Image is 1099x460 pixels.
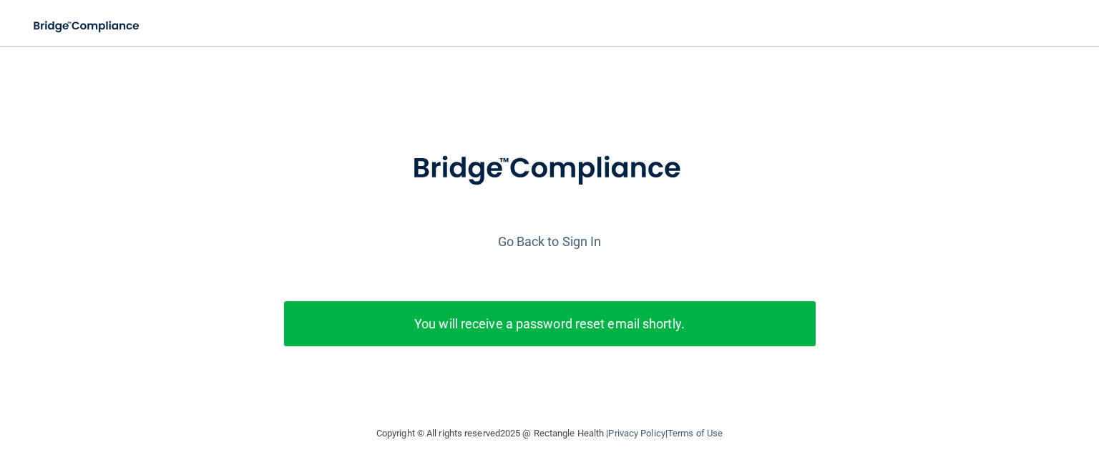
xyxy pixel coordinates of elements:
[383,132,716,206] img: bridge_compliance_login_screen.278c3ca4.svg
[21,11,153,41] img: bridge_compliance_login_screen.278c3ca4.svg
[295,312,805,336] p: You will receive a password reset email shortly.
[498,234,602,249] a: Go Back to Sign In
[608,428,665,439] a: Privacy Policy
[288,411,811,456] div: Copyright © All rights reserved 2025 @ Rectangle Health | |
[668,428,723,439] a: Terms of Use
